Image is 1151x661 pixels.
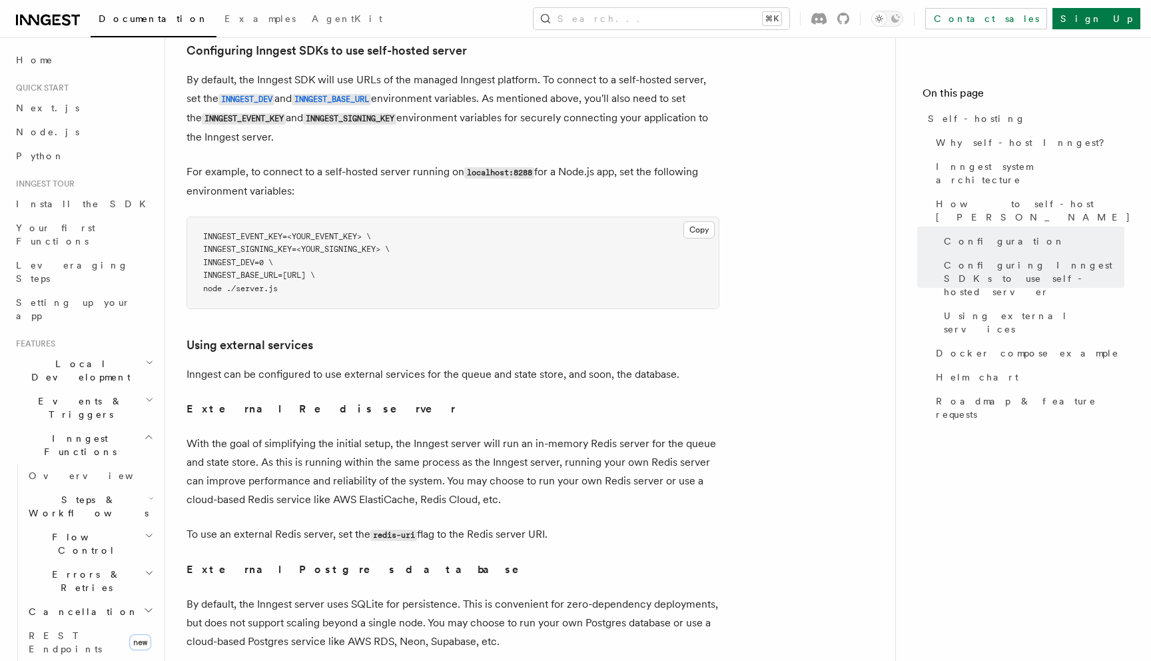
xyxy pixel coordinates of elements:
[23,624,157,661] a: REST Endpointsnew
[187,163,719,201] p: For example, to connect to a self-hosted server running on for a Node.js app, set the following e...
[763,12,781,25] kbd: ⌘K
[931,341,1124,365] a: Docker compose example
[224,13,296,24] span: Examples
[944,235,1065,248] span: Configuration
[683,221,715,239] button: Copy
[16,103,79,113] span: Next.js
[11,291,157,328] a: Setting up your app
[304,4,390,36] a: AgentKit
[11,389,157,426] button: Events & Triggers
[187,434,719,509] p: With the goal of simplifying the initial setup, the Inngest server will run an in-memory Redis se...
[936,394,1124,421] span: Roadmap & feature requests
[944,259,1124,299] span: Configuring Inngest SDKs to use self-hosted server
[218,92,274,105] a: INNGEST_DEV
[23,525,157,562] button: Flow Control
[936,370,1018,384] span: Helm chart
[936,136,1114,149] span: Why self-host Inngest?
[11,394,145,421] span: Events & Triggers
[944,309,1124,336] span: Using external services
[23,605,139,618] span: Cancellation
[11,144,157,168] a: Python
[29,470,166,481] span: Overview
[16,223,95,247] span: Your first Functions
[23,600,157,624] button: Cancellation
[29,630,102,654] span: REST Endpoints
[187,525,719,544] p: To use an external Redis server, set the flag to the Redis server URI.
[534,8,789,29] button: Search...⌘K
[216,4,304,36] a: Examples
[11,432,144,458] span: Inngest Functions
[16,151,65,161] span: Python
[931,365,1124,389] a: Helm chart
[923,85,1124,107] h4: On this page
[11,357,145,384] span: Local Development
[931,131,1124,155] a: Why self-host Inngest?
[11,120,157,144] a: Node.js
[23,493,149,520] span: Steps & Workflows
[187,336,313,354] a: Using external services
[129,634,151,650] span: new
[187,595,719,651] p: By default, the Inngest server uses SQLite for persistence. This is convenient for zero-dependenc...
[931,389,1124,426] a: Roadmap & feature requests
[203,271,315,280] span: INNGEST_BASE_URL=[URL] \
[925,8,1047,29] a: Contact sales
[11,83,69,93] span: Quick start
[11,179,75,189] span: Inngest tour
[1052,8,1140,29] a: Sign Up
[931,192,1124,229] a: How to self-host [PERSON_NAME]
[11,253,157,291] a: Leveraging Steps
[11,96,157,120] a: Next.js
[292,94,371,105] code: INNGEST_BASE_URL
[203,284,278,293] span: node ./server.js
[203,245,390,254] span: INNGEST_SIGNING_KEY=<YOUR_SIGNING_KEY> \
[23,562,157,600] button: Errors & Retries
[936,346,1119,360] span: Docker compose example
[871,11,903,27] button: Toggle dark mode
[187,402,456,415] strong: External Redis server
[464,167,534,179] code: localhost:8288
[11,216,157,253] a: Your first Functions
[370,530,417,541] code: redis-uri
[203,258,273,267] span: INNGEST_DEV=0 \
[16,260,129,284] span: Leveraging Steps
[99,13,208,24] span: Documentation
[187,41,467,60] a: Configuring Inngest SDKs to use self-hosted server
[16,297,131,321] span: Setting up your app
[187,365,719,384] p: Inngest can be configured to use external services for the queue and state store, and soon, the d...
[11,426,157,464] button: Inngest Functions
[923,107,1124,131] a: Self-hosting
[936,197,1131,224] span: How to self-host [PERSON_NAME]
[23,530,145,557] span: Flow Control
[16,199,154,209] span: Install the SDK
[939,229,1124,253] a: Configuration
[202,113,286,125] code: INNGEST_EVENT_KEY
[931,155,1124,192] a: Inngest system architecture
[187,71,719,147] p: By default, the Inngest SDK will use URLs of the managed Inngest platform. To connect to a self-h...
[203,232,371,241] span: INNGEST_EVENT_KEY=<YOUR_EVENT_KEY> \
[11,192,157,216] a: Install the SDK
[11,352,157,389] button: Local Development
[928,112,1026,125] span: Self-hosting
[936,160,1124,187] span: Inngest system architecture
[939,304,1124,341] a: Using external services
[218,94,274,105] code: INNGEST_DEV
[11,338,55,349] span: Features
[303,113,396,125] code: INNGEST_SIGNING_KEY
[91,4,216,37] a: Documentation
[23,464,157,488] a: Overview
[187,563,538,576] strong: External Postgres database
[16,127,79,137] span: Node.js
[312,13,382,24] span: AgentKit
[23,568,145,594] span: Errors & Retries
[939,253,1124,304] a: Configuring Inngest SDKs to use self-hosted server
[16,53,53,67] span: Home
[292,92,371,105] a: INNGEST_BASE_URL
[11,48,157,72] a: Home
[23,488,157,525] button: Steps & Workflows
